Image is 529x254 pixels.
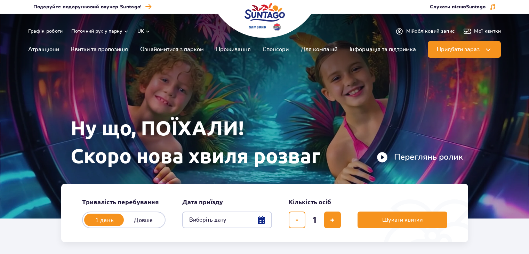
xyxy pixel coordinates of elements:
[377,152,463,163] button: Переглянь ролик
[301,41,337,58] a: Для компаній
[140,41,204,58] a: Ознайомитися з парком
[289,212,305,228] button: видалити квиток
[82,198,159,206] span: Тривалість перебування
[395,27,455,35] a: Мійобліковий запис
[71,29,129,34] button: Поточний рух у парку
[382,217,423,223] span: Шукати квитки
[71,114,463,170] h1: Ну що, ПОЇХАЛИ! Скоро нова хвиля розваг
[137,28,151,35] button: uk
[28,41,59,58] a: Атракціони
[463,27,501,35] a: Мої квитки
[466,5,486,9] span: Suntago
[428,41,501,58] button: Придбати зараз
[71,41,128,58] a: Квитки та пропозиція
[182,198,223,206] span: Дата приїзду
[306,212,323,228] input: кількість квитків
[85,213,125,227] label: 1 день
[350,41,416,58] a: Інформація та підтримка
[33,2,152,11] a: Подаруйте подарунковий ваучер Suntago!
[430,3,496,10] button: Слухати піснюSuntago
[430,3,486,10] span: Слухати пісню
[358,212,447,228] button: Шукати квитки
[124,213,163,227] label: Довше
[182,212,272,228] button: Виберіть дату
[437,46,480,53] span: Придбати зараз
[474,28,501,35] span: Мої квитки
[324,212,341,228] button: додати квиток
[216,41,251,58] a: Проживання
[263,41,289,58] a: Спонсори
[28,28,63,35] a: Графік роботи
[61,184,468,242] form: Планування вашого візиту до Park of Poland
[406,28,455,35] span: Мій обліковий запис
[33,3,142,10] span: Подаруйте подарунковий ваучер Suntago!
[289,198,331,206] span: Кількість осіб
